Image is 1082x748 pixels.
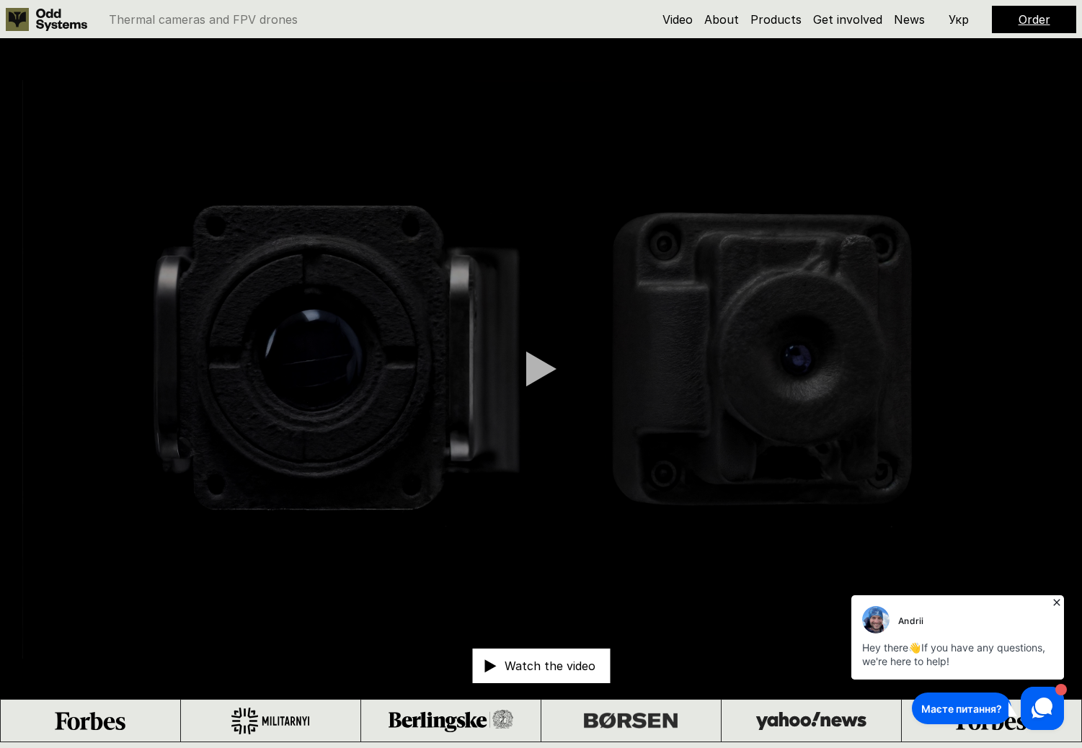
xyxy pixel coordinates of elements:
a: Products [750,12,802,27]
p: Watch the video [505,660,595,672]
p: Укр [949,14,969,25]
a: News [894,12,925,27]
p: Thermal cameras and FPV drones [109,14,298,25]
a: Order [1019,12,1050,27]
a: About [704,12,739,27]
a: Video [662,12,693,27]
iframe: HelpCrunch [848,591,1068,734]
a: Get involved [813,12,882,27]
